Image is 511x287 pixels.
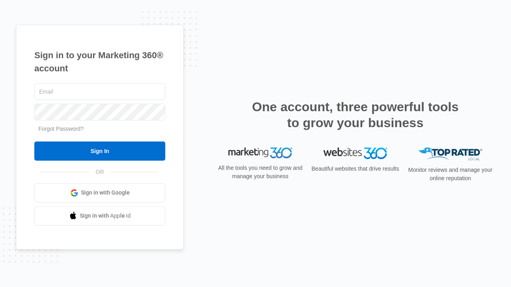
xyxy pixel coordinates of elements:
[34,83,165,100] input: Email
[38,126,84,132] a: Forgot Password?
[311,165,400,173] p: Beautiful websites that drive results
[34,142,165,161] input: Sign In
[34,183,165,202] a: Sign in with Google
[34,206,165,226] a: Sign in with Apple Id
[228,147,292,159] img: Marketing 360
[250,99,461,131] h2: One account, three powerful tools to grow your business
[406,166,495,183] p: Monitor reviews and manage your online reputation
[90,168,110,176] span: OR
[216,164,305,181] p: All the tools you need to grow and manage your business
[418,147,482,161] img: Top Rated Local
[323,147,387,159] img: Websites 360
[34,49,165,75] h1: Sign in to your Marketing 360® account
[80,212,131,220] span: Sign in with Apple Id
[81,189,130,197] span: Sign in with Google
